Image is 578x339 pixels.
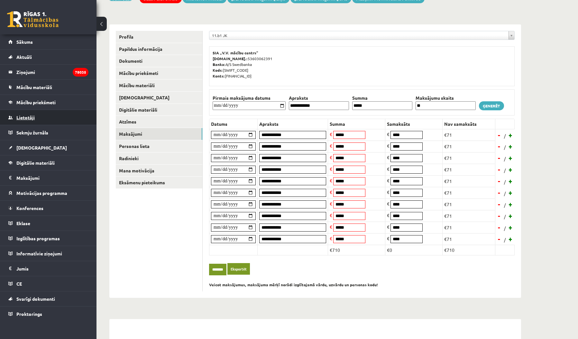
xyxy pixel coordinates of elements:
[385,245,443,255] td: €0
[496,130,502,140] a: -
[209,282,378,287] b: Veicot maksājumus, maksājuma mērķī norādi izglītojamā vārdu, uzvārdu un personas kodu!
[503,202,507,208] span: /
[116,92,202,104] a: [DEMOGRAPHIC_DATA]
[116,67,202,79] a: Mācību priekšmeti
[328,245,385,255] td: €710
[443,175,495,187] td: €71
[503,167,507,174] span: /
[330,131,332,137] span: €
[213,50,259,55] b: SIA „V.V. mācību centrs”
[443,152,495,164] td: €71
[330,224,332,230] span: €
[16,115,35,120] span: Lietotāji
[16,205,43,211] span: Konferences
[212,31,506,40] span: 11.b1 JK
[8,65,88,79] a: Ziņojumi78035
[443,222,495,233] td: €71
[8,261,88,276] a: Jumis
[508,130,514,140] a: +
[508,153,514,163] a: +
[496,223,502,232] a: -
[496,142,502,151] a: -
[496,199,502,209] a: -
[496,234,502,244] a: -
[8,80,88,95] a: Mācību materiāli
[503,155,507,162] span: /
[330,143,332,149] span: €
[16,311,42,317] span: Proktorings
[8,186,88,200] a: Motivācijas programma
[387,154,390,160] span: €
[73,68,88,77] i: 78035
[8,307,88,321] a: Proktorings
[209,31,514,40] a: 11.b1 JK
[508,165,514,174] a: +
[508,211,514,221] a: +
[508,223,514,232] a: +
[16,235,60,241] span: Izglītības programas
[414,95,477,101] th: Maksājumu skaits
[443,164,495,175] td: €71
[227,263,250,275] a: Eksportēt
[116,177,202,188] a: Eksāmenu pieteikums
[330,178,332,183] span: €
[387,143,390,149] span: €
[496,188,502,197] a: -
[8,95,88,110] a: Mācību priekšmeti
[16,190,67,196] span: Motivācijas programma
[503,236,507,243] span: /
[16,281,22,287] span: CE
[330,154,332,160] span: €
[496,176,502,186] a: -
[116,31,202,43] a: Profils
[8,231,88,246] a: Izglītības programas
[16,84,52,90] span: Mācību materiāli
[8,34,88,49] a: Sākums
[385,119,443,129] th: Samaksāts
[387,189,390,195] span: €
[496,165,502,174] a: -
[8,276,88,291] a: CE
[213,73,225,78] b: Konts:
[213,56,248,61] b: [DOMAIN_NAME].:
[7,11,59,27] a: Rīgas 1. Tālmācības vidusskola
[508,234,514,244] a: +
[443,141,495,152] td: €71
[503,144,507,151] span: /
[496,153,502,163] a: -
[116,104,202,116] a: Digitālie materiāli
[508,199,514,209] a: +
[351,95,414,101] th: Summa
[443,245,495,255] td: €710
[503,213,507,220] span: /
[16,251,62,256] span: Informatīvie ziņojumi
[387,235,390,241] span: €
[8,216,88,231] a: Eklase
[116,43,202,55] a: Papildus informācija
[479,101,504,110] a: Ģenerēt
[387,201,390,206] span: €
[16,266,29,271] span: Jumis
[387,166,390,172] span: €
[8,170,88,185] a: Maksājumi
[16,99,56,105] span: Mācību priekšmeti
[16,130,48,135] span: Sekmju žurnāls
[443,210,495,222] td: €71
[387,212,390,218] span: €
[330,235,332,241] span: €
[116,116,202,128] a: Atzīmes
[443,233,495,245] td: €71
[443,129,495,141] td: €71
[503,133,507,139] span: /
[328,119,385,129] th: Summa
[330,201,332,206] span: €
[8,125,88,140] a: Sekmju žurnāls
[443,187,495,198] td: €71
[387,178,390,183] span: €
[387,224,390,230] span: €
[496,211,502,221] a: -
[116,128,202,140] a: Maksājumi
[213,50,511,79] p: 53603062391 A/S Swedbanka [SWIFT_CODE] [FINANCIAL_ID]
[16,170,88,185] legend: Maksājumi
[503,225,507,232] span: /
